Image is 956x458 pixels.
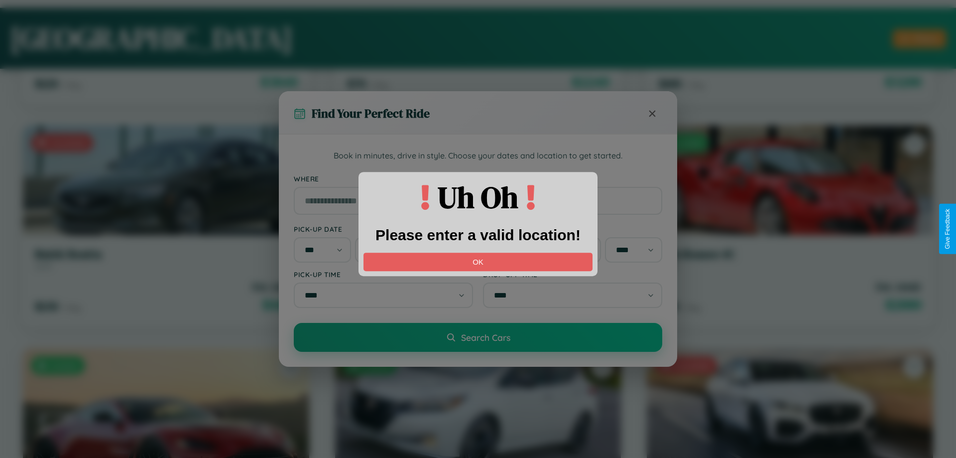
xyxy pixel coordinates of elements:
[483,225,662,233] label: Drop-off Date
[294,174,662,183] label: Where
[312,105,430,122] h3: Find Your Perfect Ride
[483,270,662,279] label: Drop-off Time
[294,150,662,162] p: Book in minutes, drive in style. Choose your dates and location to get started.
[294,270,473,279] label: Pick-up Time
[461,332,510,343] span: Search Cars
[294,225,473,233] label: Pick-up Date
